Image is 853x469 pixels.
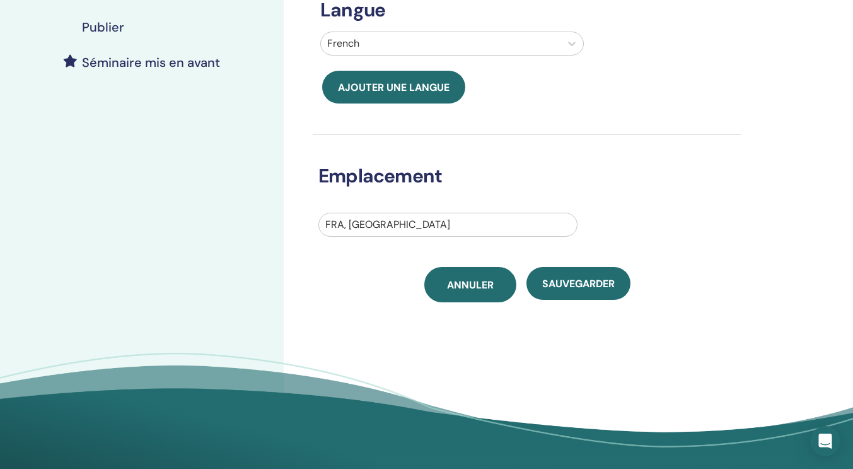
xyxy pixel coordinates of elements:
h3: Emplacement [311,165,724,187]
div: Open Intercom Messenger [810,426,840,456]
button: sauvegarder [526,267,630,300]
span: Annuler [447,278,494,292]
span: sauvegarder [542,277,615,290]
span: Ajouter une langue [338,81,450,94]
a: Annuler [424,267,516,302]
h4: Publier [82,20,124,35]
button: Ajouter une langue [322,71,465,104]
h4: Séminaire mis en avant [82,55,220,70]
